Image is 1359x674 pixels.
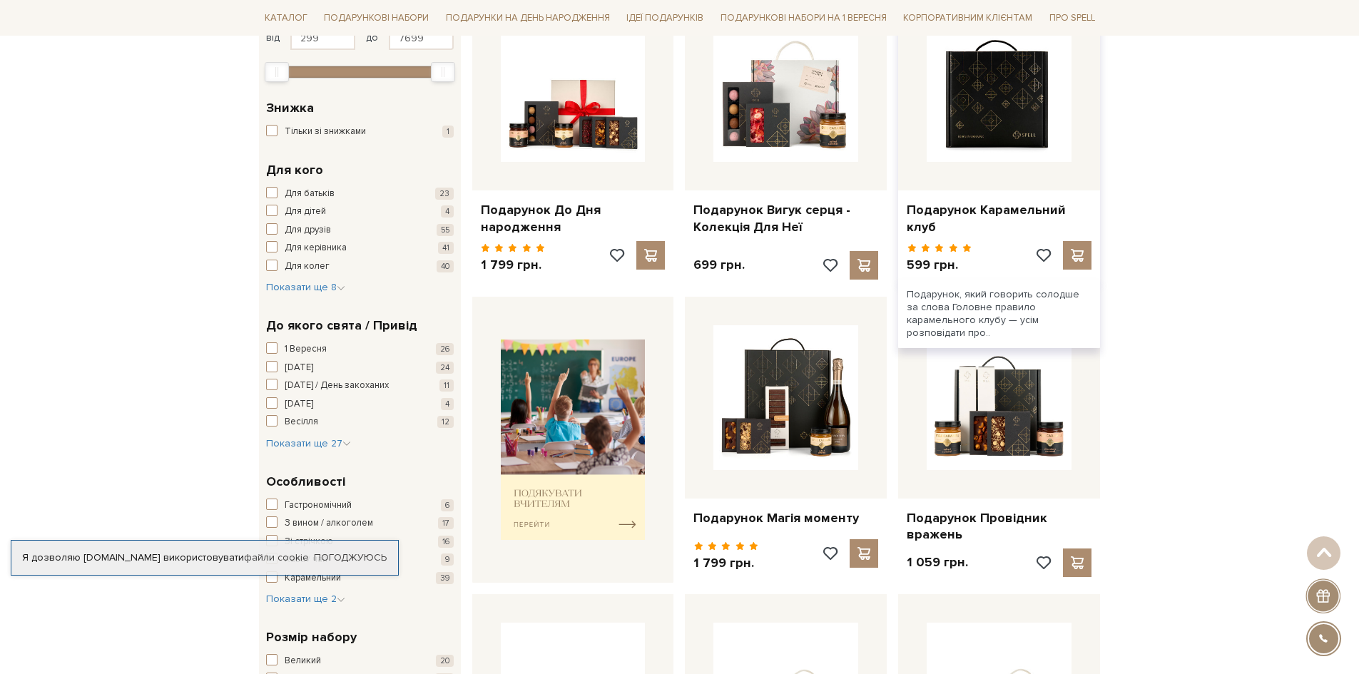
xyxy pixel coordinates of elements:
button: [DATE] / День закоханих 11 [266,379,454,393]
span: Показати ще 8 [266,281,345,293]
span: Знижка [266,98,314,118]
button: [DATE] 4 [266,397,454,412]
a: Подарунок Карамельний клуб [907,202,1091,235]
input: Ціна [290,26,355,50]
span: 26 [436,343,454,355]
button: Гастрономічний 6 [266,499,454,513]
span: 11 [439,379,454,392]
span: 4 [441,205,454,218]
span: 4 [441,398,454,410]
span: Особливості [266,472,345,491]
span: Показати ще 2 [266,593,345,605]
span: З вином / алкоголем [285,516,373,531]
a: Подарунок Провідник вражень [907,510,1091,543]
a: Погоджуюсь [314,551,387,564]
span: 17 [438,517,454,529]
button: Для керівника 41 [266,241,454,255]
span: 16 [438,536,454,548]
span: Зі стрічкою [285,535,333,549]
span: Для друзів [285,223,331,238]
button: Весілля 12 [266,415,454,429]
a: Корпоративним клієнтам [897,6,1038,30]
span: Тільки зі знижками [285,125,366,139]
img: banner [501,339,646,540]
span: 23 [435,188,454,200]
span: [DATE] / День закоханих [285,379,389,393]
span: до [366,31,378,44]
span: 12 [437,416,454,428]
span: Великий [285,654,321,668]
span: від [266,31,280,44]
span: Для дітей [285,205,326,219]
p: 1 799 грн. [693,555,758,571]
span: 39 [436,572,454,584]
button: З вином / алкоголем 17 [266,516,454,531]
span: Для колег [285,260,330,274]
a: Подарунки на День народження [440,7,616,29]
button: Великий 20 [266,654,454,668]
span: 1 [442,126,454,138]
a: Подарунок До Дня народження [481,202,666,235]
button: Показати ще 2 [266,592,345,606]
button: Показати ще 27 [266,436,351,451]
span: [DATE] [285,361,313,375]
span: 20 [436,655,454,667]
button: Зі стрічкою 16 [266,535,454,549]
p: 1 799 грн. [481,257,546,273]
button: Тільки зі знижками 1 [266,125,454,139]
a: Подарункові набори [318,7,434,29]
button: [DATE] 24 [266,361,454,375]
div: Я дозволяю [DOMAIN_NAME] використовувати [11,551,398,564]
span: 55 [437,224,454,236]
span: Розмір набору [266,628,357,647]
span: Для керівника [285,241,347,255]
button: Для друзів 55 [266,223,454,238]
span: 1 Вересня [285,342,327,357]
button: 1 Вересня 26 [266,342,454,357]
a: файли cookie [244,551,309,563]
span: Карамельний [285,571,341,586]
span: Весілля [285,415,318,429]
a: Про Spell [1044,7,1101,29]
button: Показати ще 8 [266,280,345,295]
img: Подарунок Карамельний клуб [927,17,1072,162]
a: Каталог [259,7,313,29]
span: Гастрономічний [285,499,352,513]
span: [DATE] [285,397,313,412]
button: Для колег 40 [266,260,454,274]
div: Подарунок, який говорить солодше за слова Головне правило карамельного клубу — усім розповідати п... [898,280,1100,349]
p: 1 059 грн. [907,554,968,571]
span: 40 [437,260,454,272]
span: Для батьків [285,187,335,201]
button: Для дітей 4 [266,205,454,219]
button: Для батьків 23 [266,187,454,201]
span: До якого свята / Привід [266,316,417,335]
p: 699 грн. [693,257,745,273]
div: Min [265,62,289,82]
span: 6 [441,499,454,511]
a: Подарунок Вигук серця - Колекція Для Неї [693,202,878,235]
input: Ціна [389,26,454,50]
p: 599 грн. [907,257,972,273]
div: Max [431,62,455,82]
span: Для кого [266,160,323,180]
a: Подарункові набори на 1 Вересня [715,6,892,30]
span: 24 [436,362,454,374]
span: 41 [438,242,454,254]
a: Ідеї подарунків [621,7,709,29]
span: 9 [441,553,454,566]
span: Показати ще 27 [266,437,351,449]
a: Подарунок Магія моменту [693,510,878,526]
button: Карамельний 39 [266,571,454,586]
